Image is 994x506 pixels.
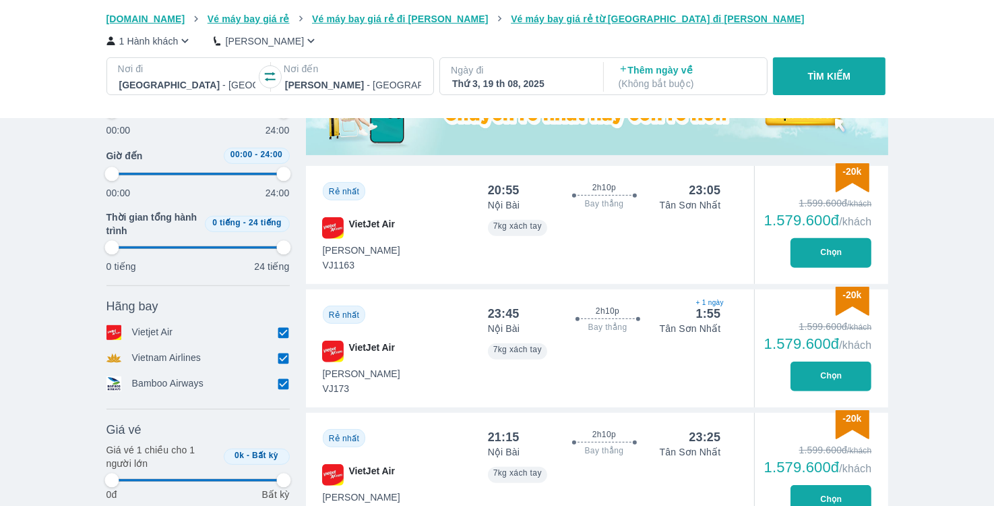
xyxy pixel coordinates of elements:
p: Vietjet Air [132,325,173,340]
span: 00:00 [230,150,253,159]
p: Thêm ngày về [619,63,755,90]
p: Bamboo Airways [132,376,204,391]
p: Tân Sơn Nhất [660,322,721,335]
span: Vé máy bay giá rẻ từ [GEOGRAPHIC_DATA] đi [PERSON_NAME] [511,13,805,24]
p: Nội Bài [488,445,520,459]
span: Bất kỳ [252,451,278,460]
span: -20k [842,413,861,424]
span: [PERSON_NAME] [323,490,400,504]
span: - [243,218,246,227]
span: /khách [839,339,871,351]
img: discount [836,163,869,192]
span: [DOMAIN_NAME] [106,13,185,24]
p: 00:00 [106,123,131,137]
div: 1.599.600đ [764,443,872,457]
span: Giá vé [106,422,142,438]
span: Giờ đến [106,149,143,163]
p: Nơi đi [118,62,257,76]
p: Nơi đến [284,62,423,76]
p: Vietnam Airlines [132,351,201,366]
div: 1.599.600đ [764,196,872,210]
img: discount [836,287,869,316]
p: 24:00 [266,186,290,200]
span: 24:00 [260,150,282,159]
div: 1.599.600đ [764,320,872,333]
p: 0 tiếng [106,260,136,273]
div: 1:55 [696,306,721,322]
div: 20:55 [488,182,520,198]
span: -20k [842,166,861,177]
span: Rẻ nhất [329,434,359,443]
span: /khách [839,463,871,474]
p: TÌM KIẾM [808,69,851,83]
img: VJ [322,464,344,486]
div: 1.579.600đ [764,336,872,352]
div: 23:05 [689,182,720,198]
div: 21:15 [488,429,520,445]
span: Vé máy bay giá rẻ đi [PERSON_NAME] [312,13,489,24]
p: Nội Bài [488,322,520,335]
p: 1 Hành khách [119,34,179,48]
p: ( Không bắt buộc ) [619,77,755,90]
span: Thời gian tổng hành trình [106,210,199,237]
span: VietJet Air [349,217,395,239]
button: Chọn [790,238,871,268]
p: Bất kỳ [261,488,289,501]
span: - [247,451,249,460]
p: Tân Sơn Nhất [660,198,721,212]
div: 1.579.600đ [764,213,872,229]
span: - [255,150,257,159]
span: 2h10p [592,182,616,193]
span: VietJet Air [349,341,395,362]
div: 23:45 [488,306,520,322]
span: 24 tiếng [249,218,282,227]
span: [PERSON_NAME] [323,244,400,257]
img: discount [836,410,869,439]
p: [PERSON_NAME] [225,34,304,48]
p: Ngày đi [451,63,590,77]
img: VJ [322,217,344,239]
span: [PERSON_NAME] [323,367,400,381]
p: 00:00 [106,186,131,200]
span: /khách [839,216,871,227]
span: -20k [842,289,861,300]
span: Hãng bay [106,298,158,314]
button: [PERSON_NAME] [214,34,318,48]
span: Vé máy bay giá rẻ [208,13,290,24]
span: VietJet Air [349,464,395,486]
p: 24 tiếng [254,260,289,273]
p: Tân Sơn Nhất [660,445,721,459]
p: 0đ [106,488,117,501]
span: VJ1163 [323,258,400,272]
p: Nội Bài [488,198,520,212]
div: Thứ 3, 19 th 08, 2025 [452,77,588,90]
img: VJ [322,341,344,362]
span: 0 tiếng [212,218,241,227]
span: VJ173 [323,382,400,395]
span: 2h10p [592,429,616,440]
span: 7kg xách tay [493,468,542,478]
nav: breadcrumb [106,12,888,26]
span: Rẻ nhất [329,187,359,196]
span: 0k [235,451,244,460]
button: 1 Hành khách [106,34,193,48]
div: 23:25 [689,429,720,445]
button: Chọn [790,362,871,391]
span: Rẻ nhất [329,310,359,320]
span: + 1 ngày [696,298,721,308]
span: 7kg xách tay [493,221,542,231]
p: Giá vé 1 chiều cho 1 người lớn [106,443,218,470]
p: 24:00 [266,123,290,137]
span: 2h10p [596,306,619,316]
div: 1.579.600đ [764,459,872,476]
button: TÌM KIẾM [773,57,886,95]
span: 7kg xách tay [493,345,542,354]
